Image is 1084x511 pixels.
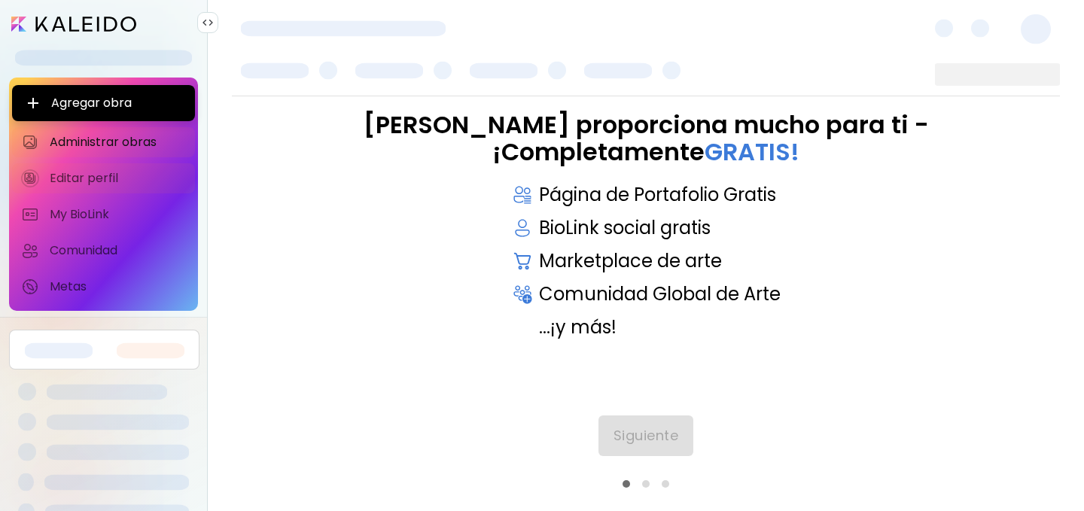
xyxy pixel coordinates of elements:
[512,284,533,305] img: icon
[12,127,195,157] a: Administrar obras iconAdministrar obras
[50,171,186,186] span: Editar perfil
[512,184,533,205] img: icon
[512,217,781,239] div: BioLink social gratis
[21,133,39,151] img: Administrar obras icon
[12,236,195,266] a: Comunidad iconComunidad
[512,284,781,305] div: Comunidad Global de Arte
[12,199,195,230] a: completeMy BioLink iconMy BioLink
[50,279,186,294] span: Metas
[21,242,39,260] img: Comunidad icon
[12,85,195,121] button: Agregar obra
[21,278,39,296] img: Metas icon
[50,243,186,258] span: Comunidad
[232,111,1060,166] div: [PERSON_NAME] proporciona mucho para ti - ¡Completamente
[512,217,533,239] img: icon
[50,135,186,150] span: Administrar obras
[705,135,799,169] span: GRATIS!
[12,272,195,302] a: completeMetas iconMetas
[512,184,781,205] div: Página de Portafolio Gratis
[21,205,39,224] img: My BioLink icon
[50,207,186,222] span: My BioLink
[12,163,195,193] a: iconcompleteEditar perfil
[24,94,183,112] span: Agregar obra
[202,17,214,29] img: collapse
[512,251,781,272] div: Marketplace de arte
[512,317,781,338] div: ...¡y más!
[512,251,533,272] img: icon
